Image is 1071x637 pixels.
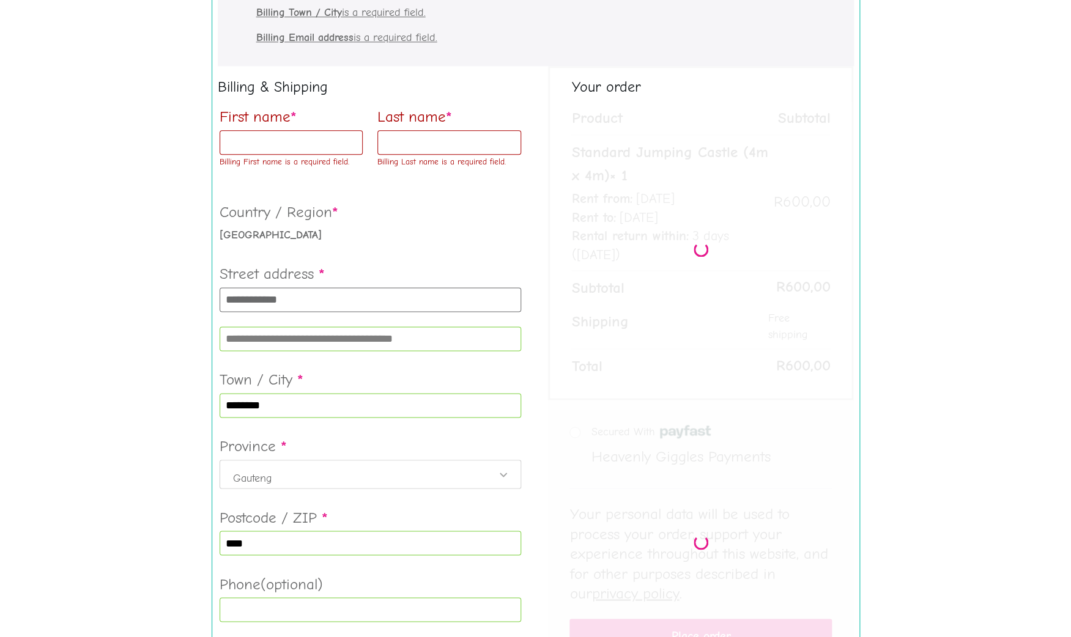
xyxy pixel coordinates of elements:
[548,66,853,101] h3: Your order
[220,229,322,241] strong: [GEOGRAPHIC_DATA]
[220,570,521,597] label: Phone
[261,575,323,592] span: (optional)
[256,31,354,44] strong: Billing Email address
[220,260,521,287] label: Street address
[220,103,363,130] label: First name
[228,466,513,490] span: Gauteng
[218,66,523,101] h3: Billing & Shipping
[220,503,521,531] label: Postcode / ZIP
[256,31,437,44] a: Billing Email addressis a required field.
[256,6,426,19] a: Billing Town / Cityis a required field.
[377,155,521,184] p: Billing Last name is a required field.
[377,103,521,130] label: Last name
[220,432,521,460] label: Province
[220,366,521,393] label: Town / City
[256,6,342,19] strong: Billing Town / City
[220,155,363,184] p: Billing First name is a required field.
[220,198,521,226] label: Country / Region
[220,460,521,488] span: Province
